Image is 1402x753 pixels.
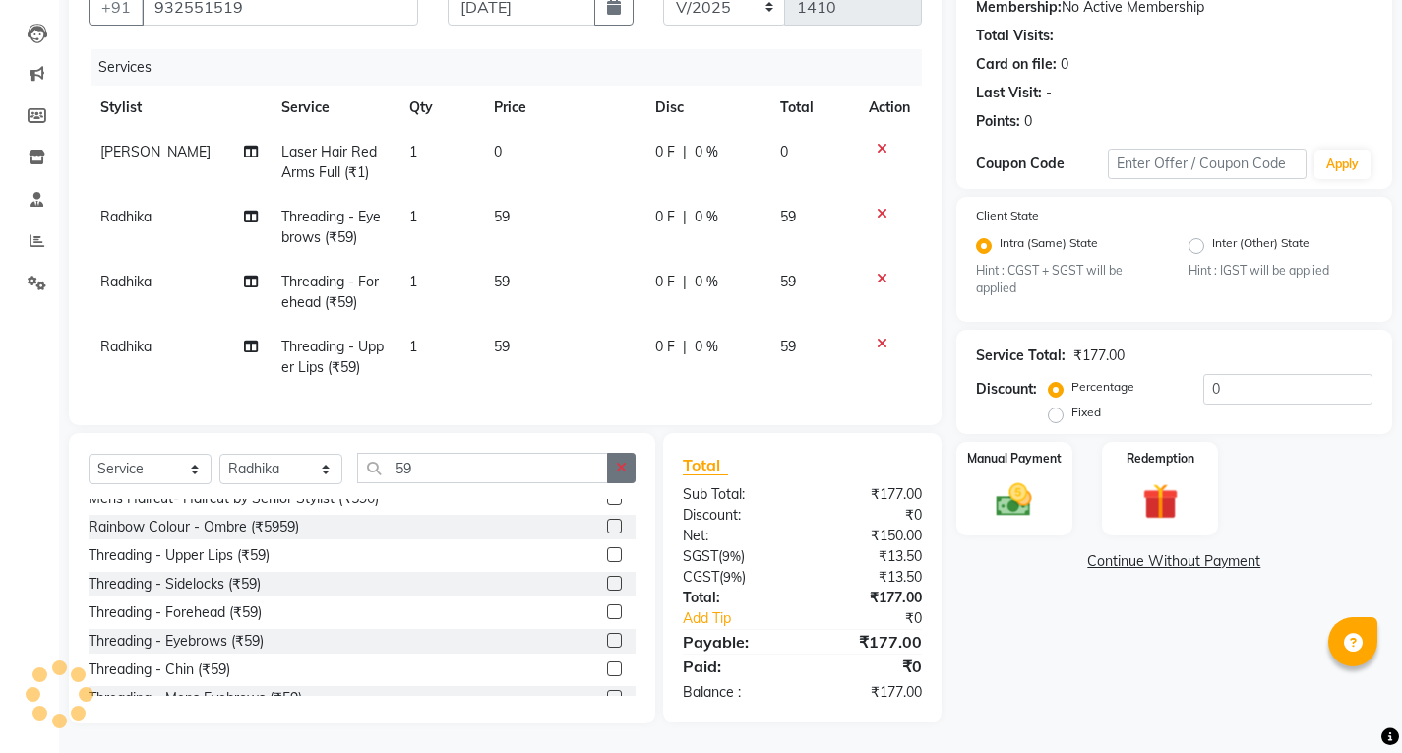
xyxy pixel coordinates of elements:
[802,630,936,654] div: ₹177.00
[100,143,211,160] span: [PERSON_NAME]
[802,505,936,526] div: ₹0
[1108,149,1307,179] input: Enter Offer / Coupon Code
[683,568,719,586] span: CGST
[668,526,802,546] div: Net:
[1127,450,1194,468] label: Redemption
[780,273,796,290] span: 59
[824,608,937,629] div: ₹0
[494,273,510,290] span: 59
[1061,54,1068,75] div: 0
[985,479,1043,521] img: _cash.svg
[668,608,824,629] a: Add Tip
[89,488,379,509] div: Mens Haircut- Haircut by Senior Stylist (₹590)
[723,569,742,585] span: 9%
[857,86,922,130] th: Action
[780,338,796,355] span: 59
[1314,150,1371,179] button: Apply
[722,548,741,564] span: 9%
[668,588,802,608] div: Total:
[281,338,384,376] span: Threading - Upper Lips (₹59)
[1131,479,1189,524] img: _gift.svg
[89,574,261,595] div: Threading - Sidelocks (₹59)
[409,273,417,290] span: 1
[976,207,1039,224] label: Client State
[91,49,937,86] div: Services
[89,517,299,537] div: Rainbow Colour - Ombre (₹5959)
[668,546,802,567] div: ( )
[976,345,1066,366] div: Service Total:
[409,143,417,160] span: 1
[976,379,1037,400] div: Discount:
[967,450,1062,468] label: Manual Payment
[976,83,1042,103] div: Last Visit:
[100,208,152,225] span: Radhika
[655,337,675,357] span: 0 F
[1071,378,1134,396] label: Percentage
[89,545,270,566] div: Threading - Upper Lips (₹59)
[695,142,718,162] span: 0 %
[683,455,728,475] span: Total
[668,682,802,703] div: Balance :
[89,86,270,130] th: Stylist
[494,143,502,160] span: 0
[683,337,687,357] span: |
[960,551,1388,572] a: Continue Without Payment
[683,142,687,162] span: |
[976,262,1160,298] small: Hint : CGST + SGST will be applied
[1071,404,1101,421] label: Fixed
[802,655,936,678] div: ₹0
[1000,234,1098,258] label: Intra (Same) State
[409,338,417,355] span: 1
[695,207,718,227] span: 0 %
[89,688,302,709] div: Threading - Mens Eyebrows (₹59)
[668,630,802,654] div: Payable:
[281,143,377,181] span: Laser Hair Red Arms Full (₹1)
[655,207,675,227] span: 0 F
[802,682,936,703] div: ₹177.00
[100,273,152,290] span: Radhika
[802,567,936,588] div: ₹13.50
[270,86,397,130] th: Service
[100,338,152,355] span: Radhika
[976,26,1054,46] div: Total Visits:
[802,588,936,608] div: ₹177.00
[281,208,381,246] span: Threading - Eyebrows (₹59)
[976,111,1020,132] div: Points:
[668,655,802,678] div: Paid:
[89,631,264,652] div: Threading - Eyebrows (₹59)
[89,659,230,680] div: Threading - Chin (₹59)
[494,208,510,225] span: 59
[1046,83,1052,103] div: -
[695,272,718,292] span: 0 %
[683,547,718,565] span: SGST
[976,154,1108,174] div: Coupon Code
[357,453,608,483] input: Search or Scan
[1073,345,1125,366] div: ₹177.00
[802,484,936,505] div: ₹177.00
[1212,234,1310,258] label: Inter (Other) State
[397,86,483,130] th: Qty
[802,546,936,567] div: ₹13.50
[409,208,417,225] span: 1
[668,567,802,588] div: ( )
[668,505,802,526] div: Discount:
[1024,111,1032,132] div: 0
[89,602,262,623] div: Threading - Forehead (₹59)
[482,86,642,130] th: Price
[655,142,675,162] span: 0 F
[683,207,687,227] span: |
[1189,262,1372,280] small: Hint : IGST will be applied
[695,337,718,357] span: 0 %
[683,272,687,292] span: |
[976,54,1057,75] div: Card on file:
[643,86,769,130] th: Disc
[494,338,510,355] span: 59
[768,86,856,130] th: Total
[281,273,379,311] span: Threading - Forehead (₹59)
[802,526,936,546] div: ₹150.00
[668,484,802,505] div: Sub Total:
[655,272,675,292] span: 0 F
[780,208,796,225] span: 59
[780,143,788,160] span: 0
